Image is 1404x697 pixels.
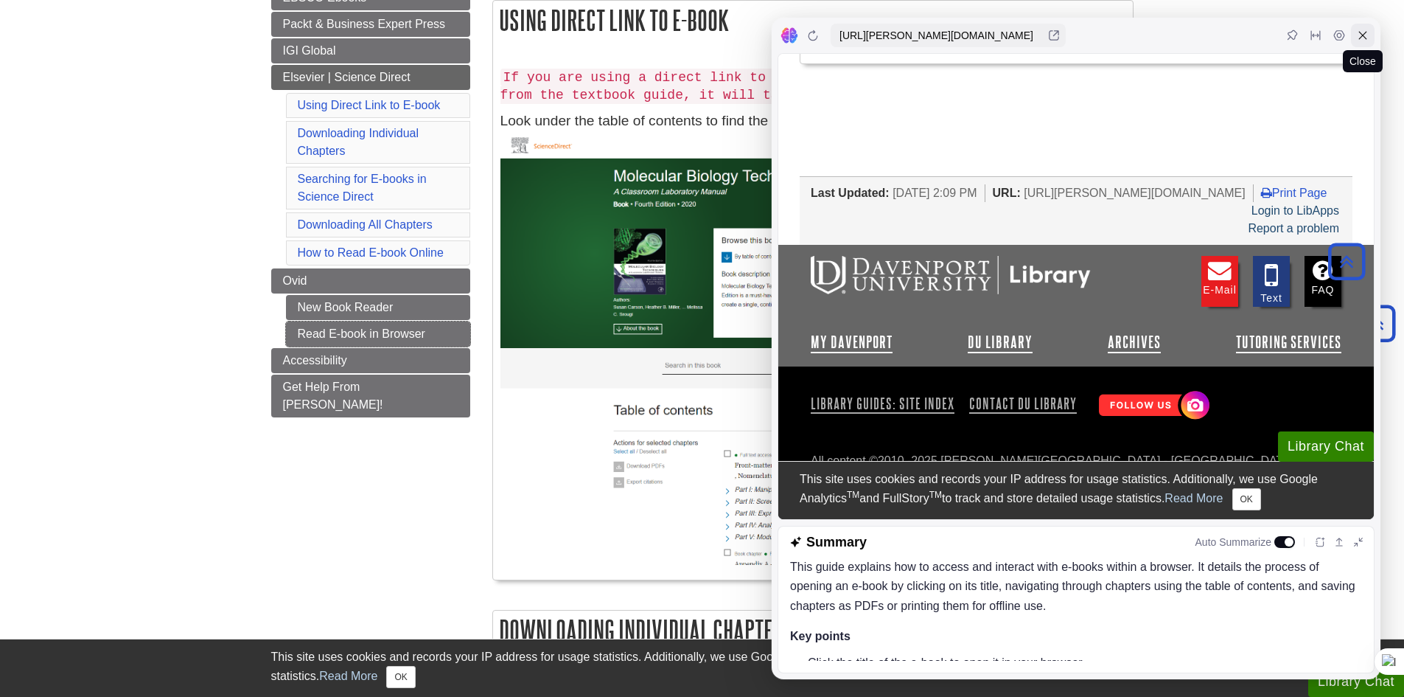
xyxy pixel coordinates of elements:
[189,280,254,297] a: DU Library
[245,133,467,145] span: [URL][PERSON_NAME][DOMAIN_NAME]
[32,337,182,362] a: Library Guides: Site Index
[458,280,563,297] a: Tutoring Services
[185,337,304,362] a: Contact DU Library
[313,331,435,373] img: Follow Us! Instagram
[283,274,307,287] span: Ovid
[286,295,470,320] a: New Book Reader
[271,348,470,373] a: Accessibility
[271,12,470,37] a: Packt & Business Expert Press
[545,198,592,218] a: Back to Top
[483,133,494,145] i: Print Page
[386,666,415,688] button: Close
[483,133,549,145] a: Print Page
[21,417,574,457] div: This site uses cookies and records your IP address for usage statistics. Additionally, we use Goo...
[298,99,441,111] a: Using Direct Link to E-book
[151,436,164,446] sup: TM
[32,202,312,240] img: DU Libraries
[493,1,1133,40] h2: Using Direct Link to E-book
[32,280,114,297] a: My Davenport
[298,173,427,203] a: Searching for E-books in Science Direct
[32,398,563,454] div: All content ©2010 - 2025 [PERSON_NAME][GEOGRAPHIC_DATA] - [GEOGRAPHIC_DATA], [US_STATE] | | | |
[271,648,1134,688] div: This site uses cookies and records your IP address for usage statistics. Additionally, we use Goo...
[32,133,111,145] span: Last Updated:
[298,218,433,231] a: Downloading All Chapters
[271,268,470,294] a: Ovid
[283,381,383,411] span: Get Help From [PERSON_NAME]!
[526,202,563,253] a: FAQ
[298,127,419,157] a: Downloading Individual Chapters
[283,44,336,57] span: IGI Global
[500,378,596,408] button: Library Chat
[329,280,383,297] a: Archives
[271,65,470,90] a: Elsevier | Science Direct
[286,322,470,347] a: Read E-book in Browser
[475,202,511,253] a: Text
[283,354,347,367] span: Accessibility
[500,60,1125,572] div: Look under the table of contents to find the chapters.
[386,438,444,451] a: Read More
[423,202,460,253] a: E-mail
[473,150,561,163] a: Login to LibApps
[271,375,470,417] a: Get Help From [PERSON_NAME]!
[1308,667,1404,697] button: Library Chat
[69,436,81,446] sup: TM
[493,611,1133,650] h2: Downloading Individual Chapters
[500,69,1108,104] code: If you are using a direct link to the e-book that you got from your class or from the textbook gu...
[469,168,561,181] a: Report a problem
[500,132,1125,565] img: ebook
[214,133,242,145] span: URL:
[271,38,470,63] a: IGI Global
[283,18,446,30] span: Packt & Business Expert Press
[283,71,411,83] span: Elsevier | Science Direct
[298,246,444,259] a: How to Read E-book Online
[454,434,483,457] button: Close
[114,133,198,145] span: [DATE] 2:09 PM
[319,670,377,682] a: Read More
